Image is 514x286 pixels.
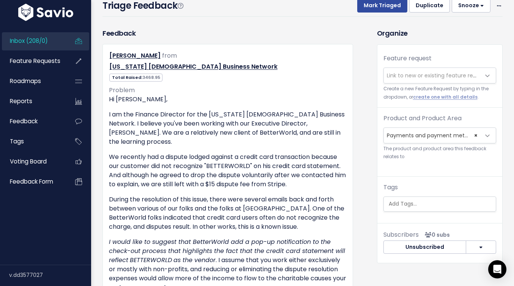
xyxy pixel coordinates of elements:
[10,137,24,145] span: Tags
[109,152,347,189] p: We recently had a dispute lodged against a credit card transaction because our customer did not r...
[422,231,450,239] span: <p><strong>Subscribers</strong><br><br> No subscribers yet<br> </p>
[383,240,466,254] button: Unsubscribed
[109,195,347,231] p: During the resolution of this issue, there were several emails back and forth between various of ...
[383,145,496,161] small: The product and product area this feedback relates to
[474,128,478,143] span: ×
[109,86,135,94] span: Problem
[142,74,160,80] span: 3468.95
[413,94,478,100] a: create one with all details
[10,37,48,45] span: Inbox (208/0)
[109,237,345,264] em: I would like to suggest that BetterWorld add a pop-up notification to the check-out process that ...
[383,85,496,101] small: Create a new Feature Request by typing in the dropdown, or .
[2,93,63,110] a: Reports
[109,74,162,82] span: Total Raised:
[10,97,32,105] span: Reports
[2,72,63,90] a: Roadmaps
[2,153,63,170] a: Voting Board
[384,128,481,143] span: Payments and payment methods: No Product Area
[377,28,503,38] h3: Organize
[2,173,63,190] a: Feedback form
[10,77,41,85] span: Roadmaps
[10,157,47,165] span: Voting Board
[109,110,347,146] p: I am the Finance Director for the [US_STATE] [DEMOGRAPHIC_DATA] Business Network. I believe you'v...
[387,72,492,79] span: Link to new or existing feature request...
[2,113,63,130] a: Feedback
[109,95,347,104] p: Hi [PERSON_NAME],
[2,133,63,150] a: Tags
[10,178,53,185] span: Feedback form
[386,200,496,208] input: Add Tags...
[383,114,462,123] label: Product and Product Area
[10,117,38,125] span: Feedback
[16,4,75,21] img: logo-white.9d6f32f41409.svg
[2,32,63,50] a: Inbox (208/0)
[383,183,398,192] label: Tags
[102,28,136,38] h3: Feedback
[383,127,496,143] span: Payments and payment methods: No Product Area
[173,256,216,264] em: as the vendor
[109,62,277,71] a: [US_STATE] [DEMOGRAPHIC_DATA] Business Network
[162,51,177,60] span: from
[383,54,432,63] label: Feature request
[109,51,161,60] a: [PERSON_NAME]
[10,57,60,65] span: Feature Requests
[130,256,172,264] em: BETTERWORLD
[383,230,419,239] span: Subscribers
[9,265,91,285] div: v.dd3577027
[488,260,506,278] div: Open Intercom Messenger
[2,52,63,70] a: Feature Requests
